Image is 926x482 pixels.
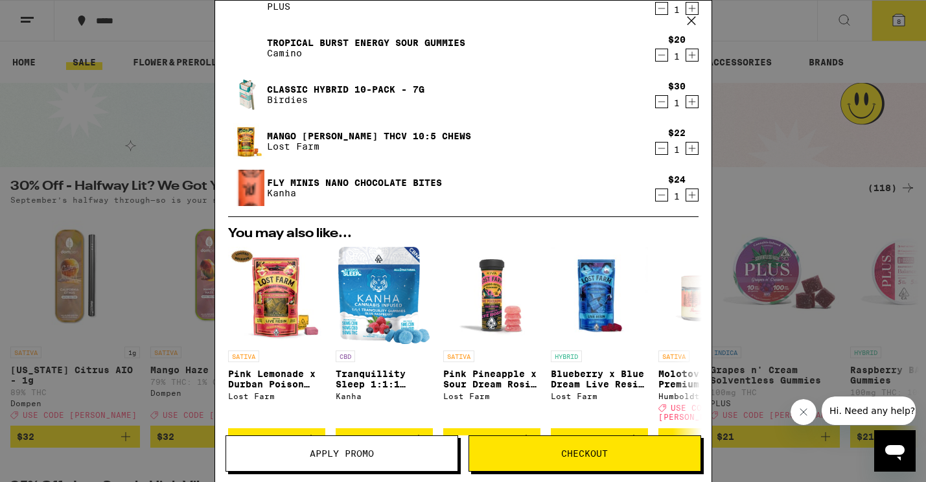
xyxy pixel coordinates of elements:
img: Lost Farm - Blueberry x Blue Dream Live Resin Chews [551,247,648,344]
div: Lost Farm [443,392,540,400]
p: SATIVA [658,350,689,362]
button: Add to bag [551,428,648,450]
span: $22 [557,434,575,444]
iframe: Message from company [822,396,916,425]
p: Molotov Cocktail Premium - 4g [658,369,756,389]
button: Increment [686,49,699,62]
button: Apply Promo [226,435,458,472]
h2: You may also like... [228,227,699,240]
p: HYBRID [551,350,582,362]
p: Lost Farm [267,141,471,152]
button: Decrement [655,2,668,15]
iframe: Close message [791,399,816,425]
span: Checkout [561,449,608,458]
img: Tropical Burst Energy Sour Gummies [228,30,264,66]
p: CBD [336,350,355,362]
div: Kanha [336,392,433,400]
div: $22 [668,128,686,138]
button: Add to bag [658,428,756,450]
a: Open page for Pink Pineapple x Sour Dream Rosin Gummies - 100mg from Lost Farm [443,247,540,428]
img: Humboldt Farms - Molotov Cocktail Premium - 4g [658,247,756,344]
div: Lost Farm [228,392,325,400]
button: Add to bag [228,428,325,450]
button: Add to bag [443,428,540,450]
p: PLUS [267,1,448,12]
div: 1 [668,5,686,15]
span: Apply Promo [310,449,374,458]
button: Increment [686,95,699,108]
button: Decrement [655,189,668,201]
p: Camino [267,48,465,58]
img: Kanha - Tranquillity Sleep 1:1:1 CBN:CBG Gummies [338,247,429,344]
button: Decrement [655,142,668,155]
button: Add to bag [336,428,433,450]
p: Pink Pineapple x Sour Dream Rosin Gummies - 100mg [443,369,540,389]
p: SATIVA [443,350,474,362]
span: $22 [450,434,467,444]
p: Kanha [267,188,442,198]
a: Open page for Pink Lemonade x Durban Poison Resin 100mg from Lost Farm [228,247,325,428]
div: Lost Farm [551,392,648,400]
a: Fly Minis Nano Chocolate Bites [267,178,442,188]
span: $24 [665,434,682,444]
button: Increment [686,189,699,201]
a: Open page for Blueberry x Blue Dream Live Resin Chews from Lost Farm [551,247,648,428]
a: Classic Hybrid 10-Pack - 7g [267,84,424,95]
div: $30 [668,81,686,91]
img: Classic Hybrid 10-Pack - 7g [228,76,264,113]
button: Checkout [469,435,701,472]
div: 1 [668,98,686,108]
a: Mango [PERSON_NAME] THCv 10:5 Chews [267,131,471,141]
span: USE CODE [PERSON_NAME] [658,404,726,421]
p: Blueberry x Blue Dream Live Resin Chews [551,369,648,389]
span: $22 [235,434,252,444]
p: Pink Lemonade x Durban Poison Resin 100mg [228,369,325,389]
button: Decrement [655,95,668,108]
div: 1 [668,51,686,62]
img: Mango Jack Herer THCv 10:5 Chews [228,123,264,159]
p: Birdies [267,95,424,105]
div: 1 [668,191,686,201]
button: Decrement [655,49,668,62]
p: Tranquillity Sleep 1:1:1 CBN:CBG Gummies [336,369,433,389]
img: Lost Farm - Pink Lemonade x Durban Poison Resin 100mg [228,247,325,344]
div: 1 [668,144,686,155]
a: Tropical Burst Energy Sour Gummies [267,38,465,48]
span: $20 [342,434,360,444]
a: Open page for Molotov Cocktail Premium - 4g from Humboldt Farms [658,247,756,428]
iframe: Button to launch messaging window [874,430,916,472]
button: Increment [686,142,699,155]
img: Lost Farm - Pink Pineapple x Sour Dream Rosin Gummies - 100mg [443,247,540,344]
img: Fly Minis Nano Chocolate Bites [228,139,264,236]
div: $20 [668,34,686,45]
a: Open page for Tranquillity Sleep 1:1:1 CBN:CBG Gummies from Kanha [336,247,433,428]
div: Humboldt Farms [658,392,756,400]
div: $24 [668,174,686,185]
